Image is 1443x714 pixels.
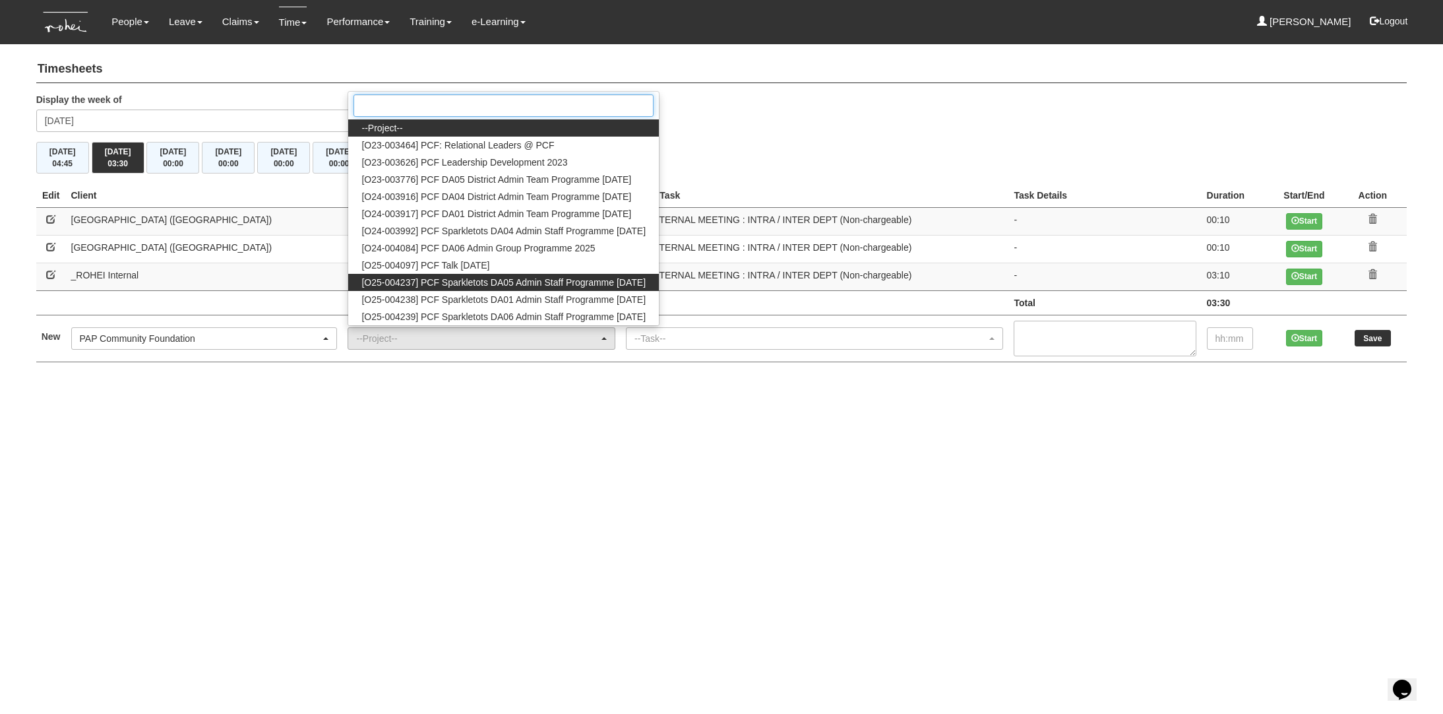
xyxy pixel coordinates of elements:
span: [O25-004237] PCF Sparkletots DA05 Admin Staff Programme [DATE] [361,276,646,289]
th: Task Details [1008,183,1201,208]
td: 00:10 [1202,235,1270,263]
span: [O25-004238] PCF Sparkletots DA01 Admin Staff Programme [DATE] [361,293,646,306]
a: Leave [169,7,202,37]
button: --Task-- [626,327,1003,350]
td: AL01 INTERNAL MEETING : INTRA / INTER DEPT (Non-chargeable) [621,263,1008,290]
a: Time [279,7,307,38]
a: Performance [326,7,390,37]
h4: Timesheets [36,56,1407,83]
span: 00:00 [274,159,294,168]
span: 03:30 [107,159,128,168]
button: Start [1286,330,1322,346]
button: [DATE]00:00 [257,142,310,174]
td: 03:30 [1202,290,1270,315]
button: --Project-- [348,327,615,350]
span: 04:45 [52,159,73,168]
td: - [1008,207,1201,235]
button: [DATE]04:45 [36,142,89,174]
div: --Task-- [634,332,987,345]
td: _ROHEI Internal [66,263,343,290]
th: Action [1338,183,1407,208]
a: Training [410,7,452,37]
td: [O25-004101] 2025 Pastoral Care Module 1 (IE1) [342,235,621,263]
input: Search [353,94,654,117]
th: Duration [1202,183,1270,208]
button: [DATE]00:00 [146,142,199,174]
a: Claims [222,7,259,37]
a: [PERSON_NAME] [1257,7,1351,37]
th: Project [342,183,621,208]
div: --Project-- [356,332,599,345]
td: 03:10 [1202,263,1270,290]
span: [O23-003464] PCF: Relational Leaders @ PCF [361,139,554,152]
td: [R01-000013] Project Management [342,263,621,290]
td: AL01 INTERNAL MEETING : INTRA / INTER DEPT (Non-chargeable) [621,235,1008,263]
button: PAP Community Foundation [71,327,338,350]
div: Timesheet Week Summary [36,142,1407,174]
button: [DATE]03:30 [92,142,144,174]
label: Display the week of [36,93,122,106]
button: Start [1286,241,1322,257]
td: [GEOGRAPHIC_DATA] ([GEOGRAPHIC_DATA]) [66,207,343,235]
span: [O25-004097] PCF Talk [DATE] [361,259,489,272]
input: hh:mm [1207,327,1253,350]
th: Project Task [621,183,1008,208]
span: 00:00 [329,159,350,168]
span: [O23-003776] PCF DA05 District Admin Team Programme [DATE] [361,173,631,186]
b: Total [1014,298,1035,308]
button: Logout [1361,5,1417,37]
button: Start [1286,269,1322,285]
span: [O24-004084] PCF DA06 Admin Group Programme 2025 [361,242,595,255]
td: [GEOGRAPHIC_DATA] ([GEOGRAPHIC_DATA]) [66,235,343,263]
span: 00:00 [218,159,239,168]
span: [O23-003626] PCF Leadership Development 2023 [361,156,567,169]
span: [O24-003992] PCF Sparkletots DA04 Admin Staff Programme [DATE] [361,224,646,238]
a: People [111,7,149,37]
label: New [42,330,61,343]
input: Save [1355,330,1391,346]
th: Start/End [1270,183,1338,208]
span: [O24-003917] PCF DA01 District Admin Team Programme [DATE] [361,207,631,220]
td: - [1008,263,1201,290]
button: Start [1286,213,1322,230]
a: e-Learning [472,7,526,37]
td: - [1008,235,1201,263]
td: 00:10 [1202,207,1270,235]
span: [O24-003916] PCF DA04 District Admin Team Programme [DATE] [361,190,631,203]
div: PAP Community Foundation [80,332,321,345]
iframe: chat widget [1388,661,1430,701]
td: [O25-004102] 2025 Pastoral Care Module 2 (IE2) [342,207,621,235]
button: [DATE]00:00 [202,142,255,174]
th: Edit [36,183,66,208]
span: 00:00 [163,159,183,168]
button: [DATE]00:00 [313,142,365,174]
th: Client [66,183,343,208]
td: AL01 INTERNAL MEETING : INTRA / INTER DEPT (Non-chargeable) [621,207,1008,235]
span: [O25-004239] PCF Sparkletots DA06 Admin Staff Programme [DATE] [361,310,646,323]
span: --Project-- [361,121,402,135]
